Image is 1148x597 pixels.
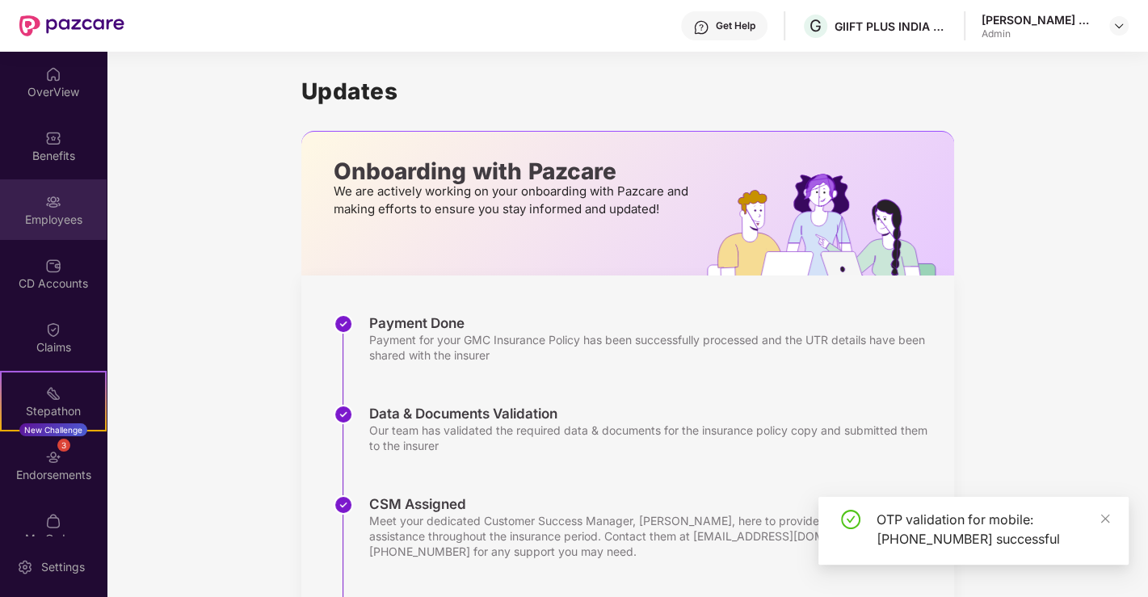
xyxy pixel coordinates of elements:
img: svg+xml;base64,PHN2ZyBpZD0iQ0RfQWNjb3VudHMiIGRhdGEtbmFtZT0iQ0QgQWNjb3VudHMiIHhtbG5zPSJodHRwOi8vd3... [45,258,61,274]
p: Onboarding with Pazcare [334,164,693,179]
div: Settings [36,559,90,575]
div: [PERSON_NAME] Deb [982,12,1095,27]
img: svg+xml;base64,PHN2ZyBpZD0iU2V0dGluZy0yMHgyMCIgeG1sbnM9Imh0dHA6Ly93d3cudzMub3JnLzIwMDAvc3ZnIiB3aW... [17,559,33,575]
div: OTP validation for mobile: [PHONE_NUMBER] successful [877,510,1109,549]
div: New Challenge [19,423,87,436]
img: svg+xml;base64,PHN2ZyBpZD0iRW5kb3JzZW1lbnRzIiB4bWxucz0iaHR0cDovL3d3dy53My5vcmcvMjAwMC9zdmciIHdpZH... [45,449,61,465]
div: Payment for your GMC Insurance Policy has been successfully processed and the UTR details have be... [369,332,938,363]
span: G [809,16,822,36]
div: Admin [982,27,1095,40]
img: svg+xml;base64,PHN2ZyBpZD0iU3RlcC1Eb25lLTMyeDMyIiB4bWxucz0iaHR0cDovL3d3dy53My5vcmcvMjAwMC9zdmciIH... [334,495,353,515]
div: Stepathon [2,403,105,419]
img: New Pazcare Logo [19,15,124,36]
img: svg+xml;base64,PHN2ZyBpZD0iU3RlcC1Eb25lLTMyeDMyIiB4bWxucz0iaHR0cDovL3d3dy53My5vcmcvMjAwMC9zdmciIH... [334,314,353,334]
img: svg+xml;base64,PHN2ZyBpZD0iQmVuZWZpdHMiIHhtbG5zPSJodHRwOi8vd3d3LnczLm9yZy8yMDAwL3N2ZyIgd2lkdGg9Ij... [45,130,61,146]
div: Meet your dedicated Customer Success Manager, [PERSON_NAME], here to provide updates and assistan... [369,513,938,559]
div: Data & Documents Validation [369,405,938,423]
p: We are actively working on your onboarding with Pazcare and making efforts to ensure you stay inf... [334,183,693,218]
img: svg+xml;base64,PHN2ZyBpZD0iSGVscC0zMngzMiIgeG1sbnM9Imh0dHA6Ly93d3cudzMub3JnLzIwMDAvc3ZnIiB3aWR0aD... [693,19,709,36]
div: Our team has validated the required data & documents for the insurance policy copy and submitted ... [369,423,938,453]
span: close [1100,513,1111,524]
div: CSM Assigned [369,495,938,513]
span: check-circle [841,510,860,529]
img: hrOnboarding [707,174,953,275]
div: 3 [57,439,70,452]
div: Payment Done [369,314,938,332]
img: svg+xml;base64,PHN2ZyBpZD0iQ2xhaW0iIHhtbG5zPSJodHRwOi8vd3d3LnczLm9yZy8yMDAwL3N2ZyIgd2lkdGg9IjIwIi... [45,322,61,338]
img: svg+xml;base64,PHN2ZyBpZD0iU3RlcC1Eb25lLTMyeDMyIiB4bWxucz0iaHR0cDovL3d3dy53My5vcmcvMjAwMC9zdmciIH... [334,405,353,424]
div: GIIFT PLUS INDIA PRIVATE LIMITED [835,19,948,34]
img: svg+xml;base64,PHN2ZyBpZD0iTXlfT3JkZXJzIiBkYXRhLW5hbWU9Ik15IE9yZGVycyIgeG1sbnM9Imh0dHA6Ly93d3cudz... [45,513,61,529]
h1: Updates [301,78,954,105]
div: Get Help [716,19,755,32]
img: svg+xml;base64,PHN2ZyB4bWxucz0iaHR0cDovL3d3dy53My5vcmcvMjAwMC9zdmciIHdpZHRoPSIyMSIgaGVpZ2h0PSIyMC... [45,385,61,402]
img: svg+xml;base64,PHN2ZyBpZD0iRW1wbG95ZWVzIiB4bWxucz0iaHR0cDovL3d3dy53My5vcmcvMjAwMC9zdmciIHdpZHRoPS... [45,194,61,210]
img: svg+xml;base64,PHN2ZyBpZD0iSG9tZSIgeG1sbnM9Imh0dHA6Ly93d3cudzMub3JnLzIwMDAvc3ZnIiB3aWR0aD0iMjAiIG... [45,66,61,82]
img: svg+xml;base64,PHN2ZyBpZD0iRHJvcGRvd24tMzJ4MzIiIHhtbG5zPSJodHRwOi8vd3d3LnczLm9yZy8yMDAwL3N2ZyIgd2... [1112,19,1125,32]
